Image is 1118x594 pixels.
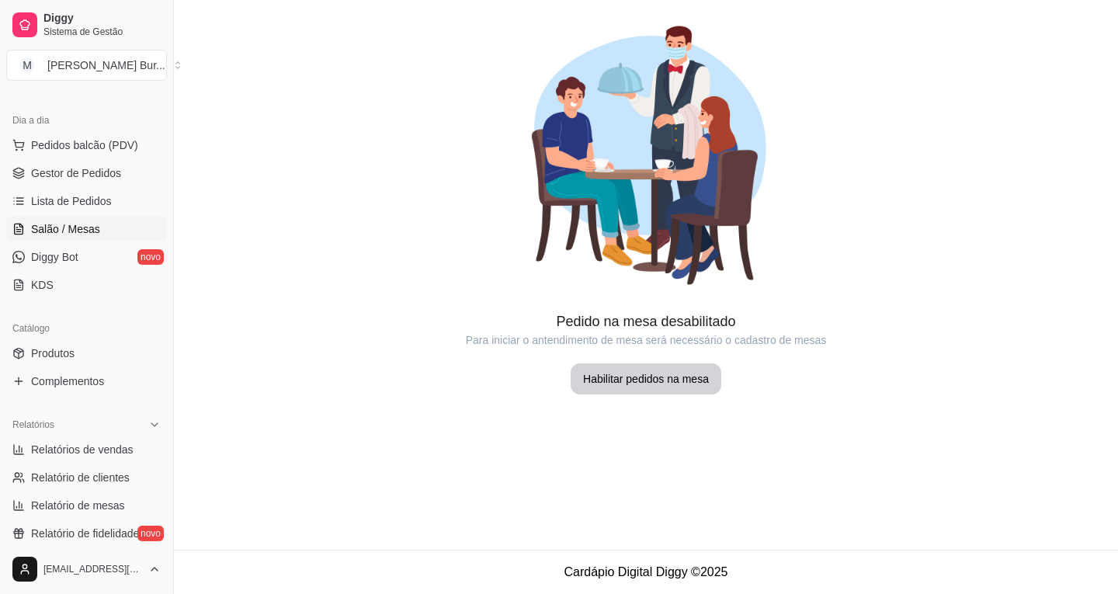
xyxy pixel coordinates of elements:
[31,470,130,485] span: Relatório de clientes
[31,277,54,293] span: KDS
[43,26,161,38] span: Sistema de Gestão
[31,442,134,457] span: Relatórios de vendas
[6,437,167,462] a: Relatórios de vendas
[31,249,78,265] span: Diggy Bot
[31,137,138,153] span: Pedidos balcão (PDV)
[6,217,167,241] a: Salão / Mesas
[6,341,167,366] a: Produtos
[43,12,161,26] span: Diggy
[6,521,167,546] a: Relatório de fidelidadenovo
[31,373,104,389] span: Complementos
[31,346,75,361] span: Produtos
[31,165,121,181] span: Gestor de Pedidos
[12,419,54,431] span: Relatórios
[6,245,167,269] a: Diggy Botnovo
[19,57,35,73] span: M
[6,6,167,43] a: DiggySistema de Gestão
[43,563,142,575] span: [EMAIL_ADDRESS][DOMAIN_NAME]
[6,493,167,518] a: Relatório de mesas
[174,332,1118,348] article: Para iniciar o antendimento de mesa será necessário o cadastro de mesas
[31,221,100,237] span: Salão / Mesas
[6,189,167,214] a: Lista de Pedidos
[174,311,1118,332] article: Pedido na mesa desabilitado
[6,108,167,133] div: Dia a dia
[6,465,167,490] a: Relatório de clientes
[31,526,139,541] span: Relatório de fidelidade
[174,550,1118,594] footer: Cardápio Digital Diggy © 2025
[6,369,167,394] a: Complementos
[6,273,167,297] a: KDS
[6,133,167,158] button: Pedidos balcão (PDV)
[6,161,167,186] a: Gestor de Pedidos
[31,498,125,513] span: Relatório de mesas
[6,551,167,588] button: [EMAIL_ADDRESS][DOMAIN_NAME]
[47,57,165,73] div: [PERSON_NAME] Bur ...
[571,363,721,394] button: Habilitar pedidos na mesa
[6,316,167,341] div: Catálogo
[6,50,167,81] button: Select a team
[31,193,112,209] span: Lista de Pedidos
